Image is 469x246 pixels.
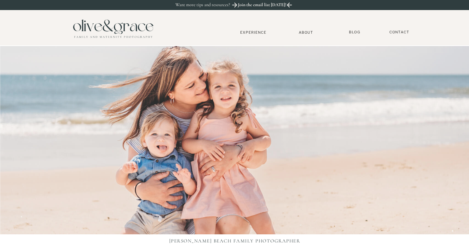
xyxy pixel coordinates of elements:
a: BLOG [347,30,363,35]
a: Contact [386,30,412,35]
a: Join the email list [DATE]! [237,2,287,9]
a: About [296,30,316,34]
a: Experience [232,30,275,35]
h1: [PERSON_NAME] BEACH FAMILY PHOTOGRAPHER [166,238,304,245]
p: Want more tips and resources? [175,2,244,8]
